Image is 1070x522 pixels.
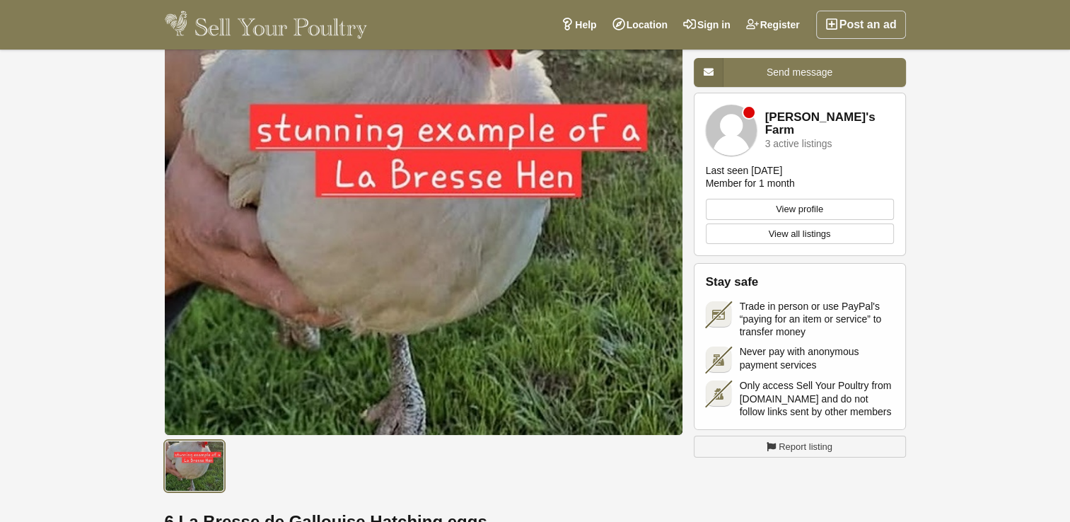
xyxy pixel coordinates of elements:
span: Never pay with anonymous payment services [740,345,894,371]
div: Member for 1 month [706,177,795,190]
a: [PERSON_NAME]'s Farm [765,111,894,137]
a: Location [605,11,675,39]
div: 3 active listings [765,139,832,149]
h2: Stay safe [706,275,894,289]
img: Sell Your Poultry [165,11,368,39]
a: Report listing [694,436,906,458]
span: Report listing [779,440,832,454]
span: Trade in person or use PayPal's “paying for an item or service” to transfer money [740,300,894,339]
a: Sign in [675,11,738,39]
img: 6 La Bresse de Gallouise Hatching eggs - 1 [165,441,225,492]
span: Only access Sell Your Poultry from [DOMAIN_NAME] and do not follow links sent by other members [740,379,894,418]
img: 6 La Bresse de Gallouise Hatching eggs - 1/1 [165,16,682,435]
a: Send message [694,58,906,87]
div: Member is offline [743,107,755,118]
div: Last seen [DATE] [706,164,783,177]
a: View profile [706,199,894,220]
a: View all listings [706,224,894,245]
a: Help [553,11,604,39]
span: Send message [767,66,832,78]
li: 1 / 1 [165,16,682,435]
a: Post an ad [816,11,906,39]
img: Gracie's Farm [706,105,757,156]
a: Register [738,11,808,39]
